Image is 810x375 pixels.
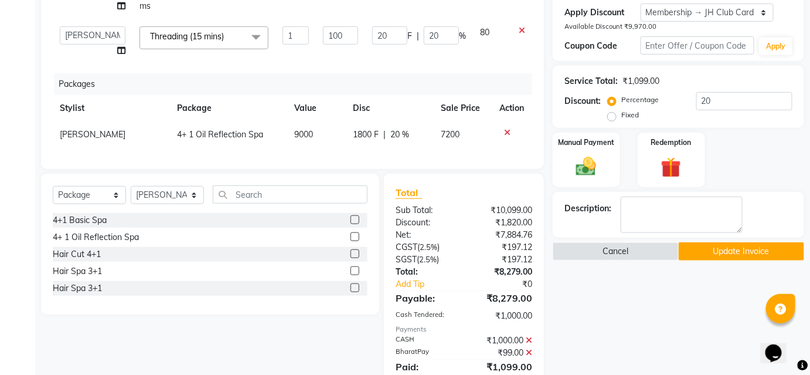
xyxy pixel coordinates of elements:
div: BharatPay [387,347,464,359]
img: _gift.svg [655,155,688,180]
div: Available Discount ₹9,970.00 [564,22,792,32]
a: x [224,31,229,42]
label: Percentage [621,94,659,105]
a: Add Tip [387,278,477,290]
div: ₹8,279.00 [464,266,541,278]
div: Packages [54,73,541,95]
span: 2.5% [420,242,437,252]
button: Update Invoice [679,242,805,261]
div: Net: [387,229,464,241]
div: Paid: [387,360,464,374]
div: Description: [564,202,611,215]
span: Total [396,187,423,199]
div: ₹99.00 [464,347,541,359]
div: Cash Tendered: [387,310,464,322]
div: Discount: [564,95,601,107]
span: CGST [396,242,417,252]
div: ₹10,099.00 [464,204,541,217]
span: | [383,129,386,141]
button: Cancel [553,242,679,261]
div: Payments [396,325,532,335]
label: Fixed [621,110,639,120]
th: Package [170,95,287,121]
span: 1800 F [353,129,379,141]
div: ₹8,279.00 [464,291,541,305]
iframe: chat widget [761,328,798,363]
span: F [407,30,412,42]
span: 9000 [294,129,313,140]
div: ₹197.12 [464,241,541,254]
span: 7200 [441,129,460,140]
div: ₹7,884.76 [464,229,541,241]
span: SGST [396,254,417,265]
div: 4+ 1 Oil Reflection Spa [53,231,139,244]
th: Stylist [53,95,170,121]
th: Disc [346,95,434,121]
label: Redemption [651,137,692,148]
div: CASH [387,335,464,347]
div: Hair Spa 3+1 [53,282,102,295]
span: | [417,30,419,42]
button: Apply [759,38,792,55]
th: Value [287,95,346,121]
img: _cash.svg [570,155,603,178]
div: ₹1,099.00 [622,75,659,87]
div: ₹1,000.00 [464,335,541,347]
div: Sub Total: [387,204,464,217]
div: ₹1,000.00 [464,310,541,322]
div: Total: [387,266,464,278]
div: 4+1 Basic Spa [53,214,107,227]
span: 2.5% [419,255,437,264]
span: 4+ 1 Oil Reflection Spa [177,129,263,140]
th: Action [492,95,532,121]
div: Payable: [387,291,464,305]
div: ₹0 [477,278,541,290]
div: Apply Discount [564,6,641,19]
div: Service Total: [564,75,618,87]
div: ₹1,099.00 [464,360,541,374]
input: Search [213,185,367,204]
div: Coupon Code [564,40,641,52]
div: ₹1,820.00 [464,217,541,229]
span: 20 % [390,129,409,141]
span: 80 [480,27,489,38]
input: Enter Offer / Coupon Code [641,36,755,55]
th: Sale Price [434,95,492,121]
div: ( ) [387,254,464,266]
span: Threading (15 mins) [150,31,224,42]
div: ( ) [387,241,464,254]
span: [PERSON_NAME] [60,129,125,140]
span: % [459,30,466,42]
div: Discount: [387,217,464,229]
label: Manual Payment [558,137,614,148]
div: Hair Spa 3+1 [53,265,102,278]
div: Hair Cut 4+1 [53,248,101,261]
div: ₹197.12 [464,254,541,266]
